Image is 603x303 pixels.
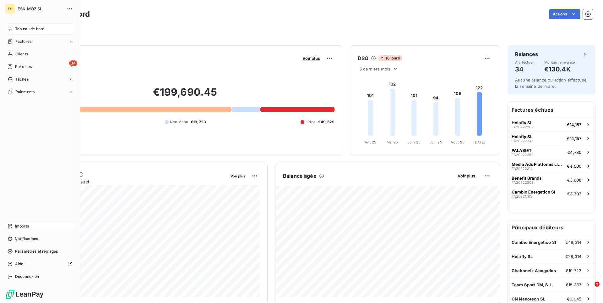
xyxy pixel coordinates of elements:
tspan: Mai 25 [387,140,398,144]
button: Actions [549,9,580,19]
span: FA20222265 [512,125,534,129]
span: Voir plus [458,173,475,178]
span: CN Nanotech SL [512,296,545,301]
span: Paiements [15,89,35,95]
span: Montant à relancer [544,60,576,64]
span: €19,723 [191,119,206,125]
span: FA20221705 [512,194,532,198]
span: Aide [15,261,24,267]
h6: DSO [358,54,368,62]
span: €3,303 [567,191,581,196]
span: Tableau de bord [15,26,44,32]
span: Chabaneix Abogados [512,268,556,273]
button: Holafly SLFA20222265€14,157 [508,117,595,131]
span: €15,367 [566,282,581,287]
h4: €130.4K [544,64,576,74]
span: Cambio Energetico Sl [512,189,555,194]
span: Litige [306,119,316,125]
h2: €199,690.45 [35,86,334,105]
img: Logo LeanPay [5,289,44,299]
span: Holafly SL [512,134,532,139]
span: €48,314 [565,240,581,245]
h6: Factures échues [508,102,595,117]
span: Holafly SL [512,120,532,125]
span: Non-échu [170,119,188,125]
button: PALASIETFA20222362€4,780 [508,145,595,159]
tspan: Juil. 25 [430,140,442,144]
span: Media Ads Platforms LIMITED [512,162,564,167]
span: €3,608 [567,177,581,182]
span: FA20222309 [512,181,534,184]
h6: Balance âgée [283,172,317,180]
span: Déconnexion [15,274,39,279]
span: Holafly SL [512,254,533,259]
button: Voir plus [456,173,477,179]
span: Relances [15,64,32,70]
span: Imports [15,223,29,229]
button: Voir plus [301,55,322,61]
span: Chiffre d'affaires mensuel [35,178,226,185]
span: €4,780 [567,150,581,155]
span: €19,723 [566,268,581,273]
div: ES [5,4,15,14]
span: Clients [15,51,28,57]
span: Voir plus [231,174,245,178]
span: Tâches [15,76,29,82]
a: Aide [5,259,75,269]
tspan: Août 25 [451,140,464,144]
span: Benefit Brands [512,176,541,181]
tspan: Juin 25 [408,140,421,144]
span: ESKIMOZ SL [18,6,63,11]
span: PALASIET [512,148,532,153]
tspan: Avr. 25 [365,140,376,144]
iframe: Intercom live chat [582,282,597,297]
span: FA20222347 [512,139,533,143]
span: Paramètres et réglages [15,249,58,254]
button: Cambio Energetico SlFA20221705€3,303 [508,187,595,200]
h6: Principaux débiteurs [508,220,595,235]
span: €28,314 [565,254,581,259]
span: 34 [69,60,77,66]
span: €9,045 [567,296,581,301]
tspan: [DATE] [473,140,485,144]
span: FA20222314 [512,167,533,171]
button: Voir plus [229,173,247,179]
span: Aucune relance ou action effectuée la semaine dernière. [515,77,587,89]
span: Factures [15,39,31,44]
h4: 34 [515,64,534,74]
span: Cambio Energetico Sl [512,240,556,245]
span: Team Sport DM, S.L [512,282,552,287]
span: €14,157 [567,136,581,141]
span: 2 [595,282,600,287]
span: €14,157 [567,122,581,127]
span: Notifications [15,236,38,242]
span: Voir plus [302,56,320,61]
span: €4,000 [567,164,581,169]
h6: Relances [515,50,538,58]
span: 16 jours [378,55,401,61]
span: €49,529 [318,119,334,125]
span: 6 derniers mois [360,66,390,71]
button: Benefit BrandsFA20222309€3,608 [508,173,595,187]
span: À effectuer [515,60,534,64]
button: Media Ads Platforms LIMITEDFA20222314€4,000 [508,159,595,173]
button: Holafly SLFA20222347€14,157 [508,131,595,145]
span: FA20222362 [512,153,534,157]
